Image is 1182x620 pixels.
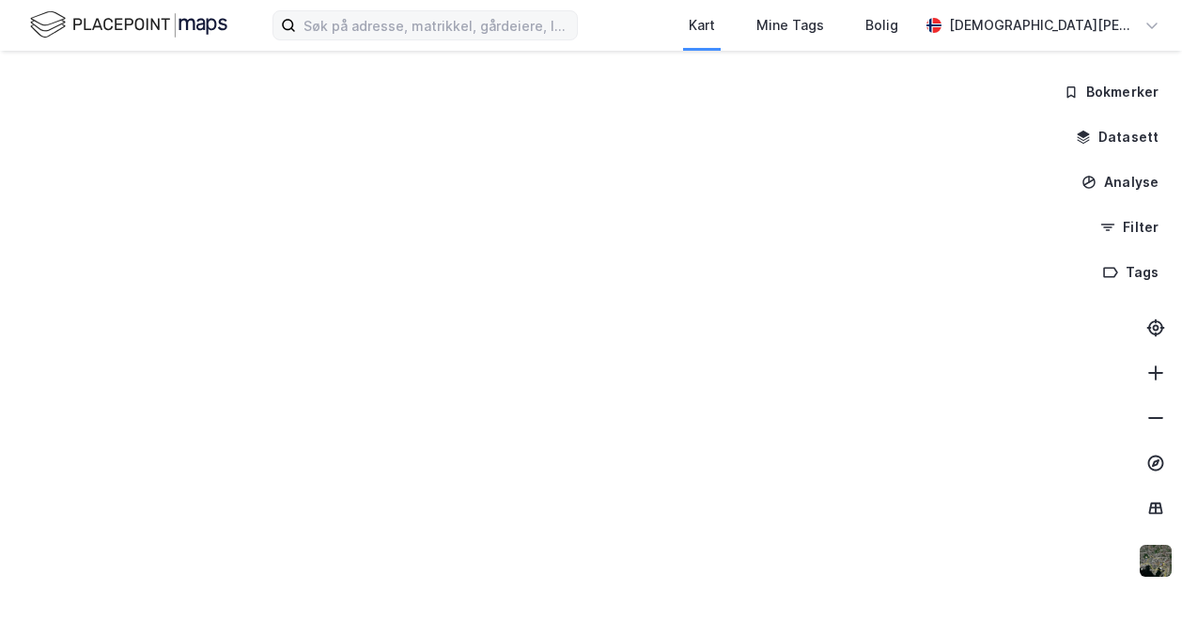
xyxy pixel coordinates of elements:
input: Søk på adresse, matrikkel, gårdeiere, leietakere eller personer [296,11,577,39]
div: Bolig [865,14,898,37]
div: Mine Tags [756,14,824,37]
iframe: Chat Widget [1088,530,1182,620]
div: [DEMOGRAPHIC_DATA][PERSON_NAME] [949,14,1137,37]
img: logo.f888ab2527a4732fd821a326f86c7f29.svg [30,8,227,41]
div: Kart [689,14,715,37]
